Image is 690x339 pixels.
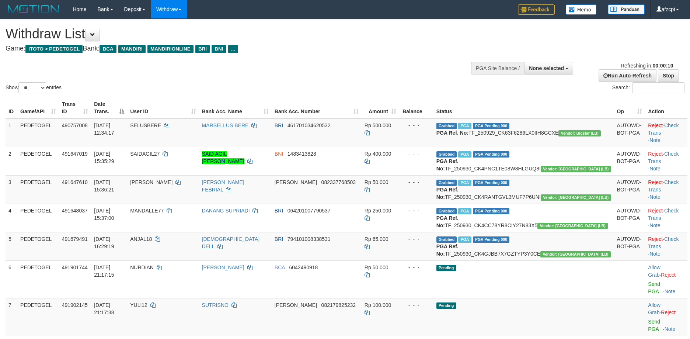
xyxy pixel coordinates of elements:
[473,123,510,129] span: PGA Pending
[130,302,147,308] span: YULI12
[541,194,611,201] span: Vendor URL: https://dashboard.q2checkout.com/secure
[648,236,663,242] a: Reject
[18,82,46,93] select: Showentries
[436,302,456,309] span: Pending
[130,264,154,270] span: NURDIAN
[6,4,62,15] img: MOTION_logo.png
[287,122,331,128] span: Copy 461701034620532 to clipboard
[321,179,356,185] span: Copy 082337768503 to clipboard
[661,309,676,315] a: Reject
[6,232,17,260] td: 5
[202,179,244,193] a: [PERSON_NAME] FEBRIAL
[648,264,661,278] span: ·
[6,298,17,336] td: 7
[17,232,59,260] td: PEDETOGEL
[6,118,17,147] td: 1
[6,175,17,204] td: 3
[661,272,676,278] a: Reject
[433,175,614,204] td: TF_250930_CK4RANTGVL3MUF7P6UNI
[436,265,456,271] span: Pending
[199,97,272,118] th: Bank Acc. Name: activate to sort column ascending
[272,97,362,118] th: Bank Acc. Number: activate to sort column ascending
[6,82,62,93] label: Show entries
[648,302,661,315] span: ·
[202,302,229,308] a: SUTRISNO
[436,123,457,129] span: Grabbed
[62,236,88,242] span: 491679491
[648,179,663,185] a: Reject
[202,151,244,164] a: SAID AGIL [PERSON_NAME]
[648,208,679,221] a: Check Trans
[17,175,59,204] td: PEDETOGEL
[365,122,391,128] span: Rp 500.000
[94,208,114,221] span: [DATE] 15:37:00
[648,151,663,157] a: Reject
[566,4,597,15] img: Button%20Memo.svg
[195,45,210,53] span: BRI
[402,301,431,309] div: - - -
[62,264,88,270] span: 491901744
[275,302,317,308] span: [PERSON_NAME]
[6,97,17,118] th: ID
[473,208,510,214] span: PGA Pending
[436,151,457,158] span: Grabbed
[436,236,457,243] span: Grabbed
[6,147,17,175] td: 2
[17,147,59,175] td: PEDETOGEL
[649,194,661,200] a: Note
[665,326,676,332] a: Note
[645,118,687,147] td: · ·
[130,151,160,157] span: SAIDAGIL27
[365,151,391,157] span: Rp 400.000
[91,97,127,118] th: Date Trans.: activate to sort column descending
[621,63,673,69] span: Refreshing in:
[287,236,331,242] span: Copy 794101008338531 to clipboard
[473,151,510,158] span: PGA Pending
[648,122,679,136] a: Check Trans
[458,208,471,214] span: Marked by afzCS1
[645,175,687,204] td: · ·
[17,298,59,336] td: PEDETOGEL
[433,147,614,175] td: TF_250930_CK4PNC1TE08W8HLGUQ8I
[202,208,250,214] a: DANANG SUPRIADI
[6,45,453,52] h4: Game: Bank:
[62,208,88,214] span: 491648037
[648,151,679,164] a: Check Trans
[658,69,679,82] a: Stop
[436,208,457,214] span: Grabbed
[62,179,88,185] span: 491647610
[632,82,684,93] input: Search:
[130,122,161,128] span: SELUSBERE
[402,122,431,129] div: - - -
[365,302,391,308] span: Rp 100.000
[541,166,611,172] span: Vendor URL: https://dashboard.q2checkout.com/secure
[202,264,244,270] a: [PERSON_NAME]
[275,264,285,270] span: BCA
[62,151,88,157] span: 491647019
[433,232,614,260] td: TF_250930_CK4GJBB7X7GZTYP3Y0CE
[649,166,661,172] a: Note
[614,97,645,118] th: Op: activate to sort column ascending
[436,243,459,257] b: PGA Ref. No:
[202,236,260,249] a: [DEMOGRAPHIC_DATA] DELL
[275,151,283,157] span: BNI
[436,130,468,136] b: PGA Ref. No:
[649,222,661,228] a: Note
[645,147,687,175] td: · ·
[275,236,283,242] span: BRI
[59,97,91,118] th: Trans ID: activate to sort column ascending
[17,118,59,147] td: PEDETOGEL
[62,122,88,128] span: 490757008
[645,97,687,118] th: Action
[100,45,116,53] span: BCA
[321,302,356,308] span: Copy 082179825232 to clipboard
[665,288,676,294] a: Note
[614,147,645,175] td: AUTOWD-BOT-PGA
[287,208,331,214] span: Copy 064201007790537 to clipboard
[645,298,687,336] td: ·
[529,65,564,71] span: None selected
[648,236,679,249] a: Check Trans
[433,97,614,118] th: Status
[614,232,645,260] td: AUTOWD-BOT-PGA
[94,302,114,315] span: [DATE] 21:17:38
